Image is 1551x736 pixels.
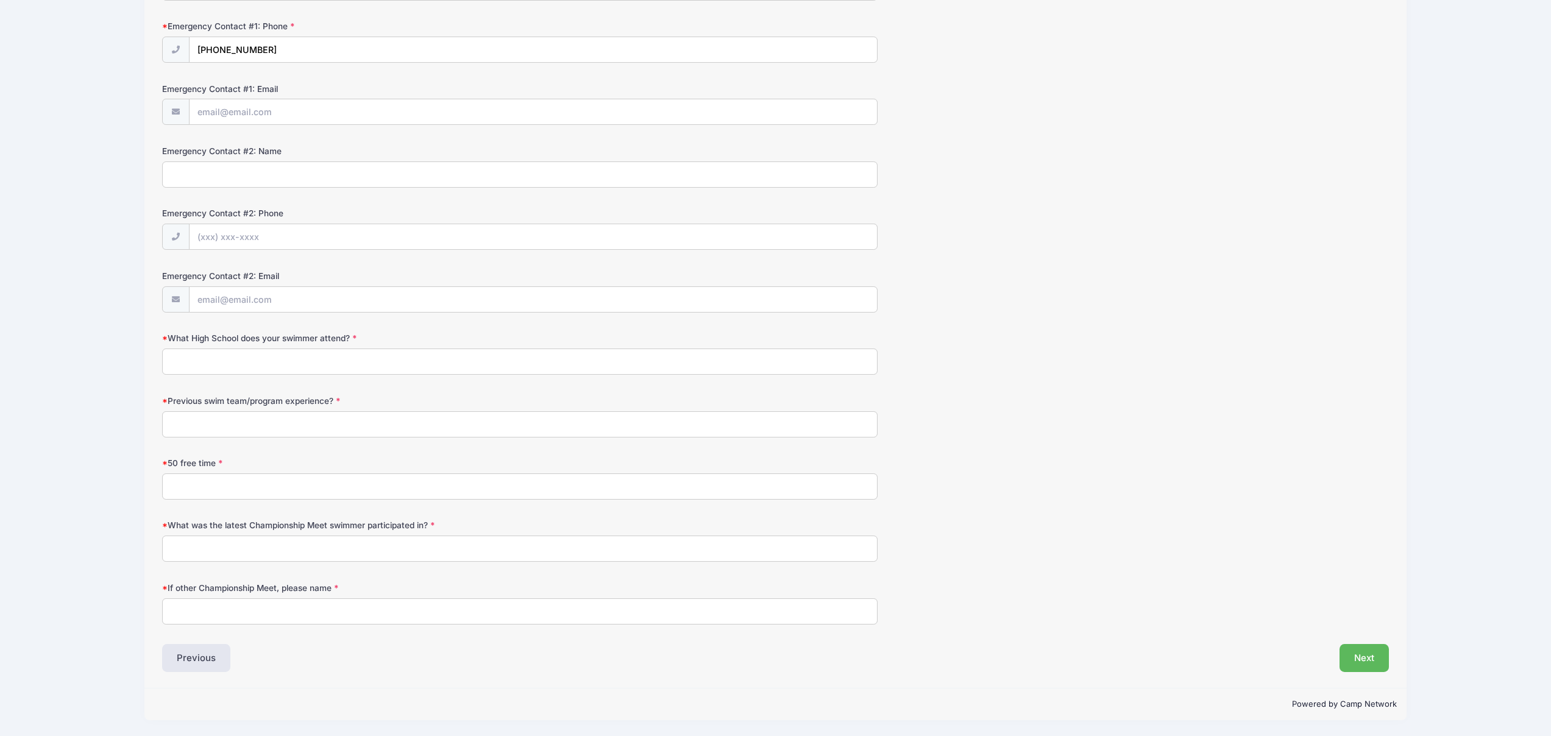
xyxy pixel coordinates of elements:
[162,644,230,672] button: Previous
[162,270,571,282] label: Emergency Contact #2: Email
[162,395,571,407] label: Previous swim team/program experience?
[162,519,571,531] label: What was the latest Championship Meet swimmer participated in?
[189,224,878,250] input: (xxx) xxx-xxxx
[162,582,571,594] label: If other Championship Meet, please name
[189,99,878,125] input: email@email.com
[162,83,571,95] label: Emergency Contact #1: Email
[162,457,571,469] label: 50 free time
[162,20,571,32] label: Emergency Contact #1: Phone
[162,332,571,344] label: What High School does your swimmer attend?
[154,698,1396,710] p: Powered by Camp Network
[189,37,878,63] input: (xxx) xxx-xxxx
[162,145,571,157] label: Emergency Contact #2: Name
[162,207,571,219] label: Emergency Contact #2: Phone
[189,286,878,313] input: email@email.com
[1340,644,1389,672] button: Next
